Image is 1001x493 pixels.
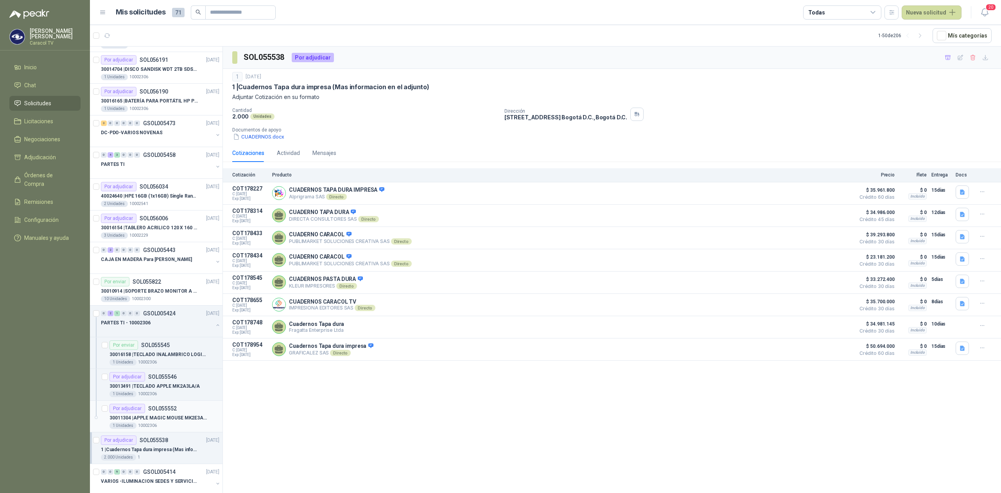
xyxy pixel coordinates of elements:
[140,89,168,94] p: SOL056190
[908,282,927,289] div: Incluido
[143,121,176,126] p: GSOL005473
[9,230,81,245] a: Manuales y ayuda
[9,114,81,129] a: Licitaciones
[289,305,375,311] p: IMPRESIONA EDITORES SAS
[908,305,927,311] div: Incluido
[232,214,267,219] span: C: [DATE]
[30,41,81,45] p: Caracol TV
[232,113,249,120] p: 2.000
[90,369,222,401] a: Por adjudicarSOL05554630013491 |TECLADO APPLE MK2A3LA/A1 Unidades10002306
[101,97,198,105] p: 30016165 | BATERÍA PARA PORTÁTIL HP PROBOOK 430 G8
[101,247,107,253] div: 0
[134,121,140,126] div: 0
[232,149,264,157] div: Cotizaciones
[109,340,138,350] div: Por enviar
[206,56,219,64] p: [DATE]
[504,114,627,121] p: [STREET_ADDRESS] Bogotá D.C. , Bogotá D.C.
[121,121,127,126] div: 0
[206,88,219,95] p: [DATE]
[232,83,429,91] p: 1 | Cuadernos Tapa dura impresa (Mas informacion en el adjunto)
[101,129,162,137] p: DC-PDO-VARIOS NOVENAS
[114,311,120,316] div: 1
[273,187,285,200] img: Company Logo
[9,194,81,209] a: Remisiones
[206,183,219,191] p: [DATE]
[908,349,927,356] div: Incluido
[908,260,927,266] div: Incluido
[101,469,107,475] div: 0
[9,168,81,191] a: Órdenes de Compra
[312,149,336,157] div: Mensajes
[24,198,53,206] span: Remisiones
[856,351,895,356] span: Crédito 60 días
[232,127,998,133] p: Documentos de apoyo
[127,247,133,253] div: 0
[143,311,176,316] p: GSOL005424
[232,185,267,192] p: COT178227
[101,454,136,461] div: 2.000 Unidades
[355,305,375,311] div: Directo
[140,437,168,443] p: SOL055538
[9,96,81,111] a: Solicitudes
[899,319,927,329] p: $ 0
[90,84,222,115] a: Por adjudicarSOL056190[DATE] 30016165 |BATERÍA PARA PORTÁTIL HP PROBOOK 430 G81 Unidades10002306
[899,208,927,217] p: $ 0
[101,277,129,286] div: Por enviar
[232,353,267,357] span: Exp: [DATE]
[108,247,113,253] div: 2
[289,321,344,327] p: Cuadernos Tapa dura
[232,230,267,236] p: COT178433
[908,327,927,333] div: Incluido
[856,262,895,266] span: Crédito 30 días
[148,374,177,380] p: SOL055546
[292,53,334,62] div: Por adjudicar
[289,327,344,333] p: Fragatta Enterprise Ltda
[121,469,127,475] div: 0
[326,194,347,200] div: Directo
[978,5,992,20] button: 20
[856,297,895,306] span: $ 35.700.000
[856,195,895,200] span: Crédito 60 días
[232,172,267,178] p: Cotización
[127,311,133,316] div: 0
[206,120,219,127] p: [DATE]
[956,172,971,178] p: Docs
[931,185,951,195] p: 15 días
[101,214,136,223] div: Por adjudicar
[289,299,375,305] p: CUADERNOS CARACOL TV
[931,172,951,178] p: Entrega
[101,161,125,168] p: PARTES TI
[109,383,200,390] p: 30013491 | TECLADO APPLE MK2A3LA/A
[232,348,267,353] span: C: [DATE]
[232,192,267,196] span: C: [DATE]
[289,254,412,261] p: CUADERNO CARACOL
[24,117,53,126] span: Licitaciones
[232,93,992,101] p: Adjuntar Cotización en su formato
[9,78,81,93] a: Chat
[101,193,198,200] p: 40024640 | HPE 16GB (1x16GB) Single Rank x4 DDR4-2400
[232,342,267,348] p: COT178954
[391,261,412,267] div: Directo
[101,288,198,295] p: 30010914 | SOPORTE BRAZO MONITOR A ESCRITORIO NBF80
[899,297,927,306] p: $ 0
[101,232,128,239] div: 3 Unidades
[121,152,127,158] div: 0
[289,216,379,222] p: DIRECTA CONSULTORES SAS
[808,8,825,17] div: Todas
[24,153,56,162] span: Adjudicación
[931,230,951,239] p: 15 días
[134,247,140,253] div: 0
[101,55,136,65] div: Por adjudicar
[9,9,49,19] img: Logo peakr
[232,330,267,335] span: Exp: [DATE]
[272,172,851,178] p: Producto
[24,81,36,90] span: Chat
[24,216,59,224] span: Configuración
[391,238,412,245] div: Directo
[232,259,267,263] span: C: [DATE]
[232,326,267,330] span: C: [DATE]
[244,51,285,63] h3: SOL055538
[358,216,379,222] div: Directo
[931,252,951,262] p: 15 días
[908,238,927,244] div: Incluido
